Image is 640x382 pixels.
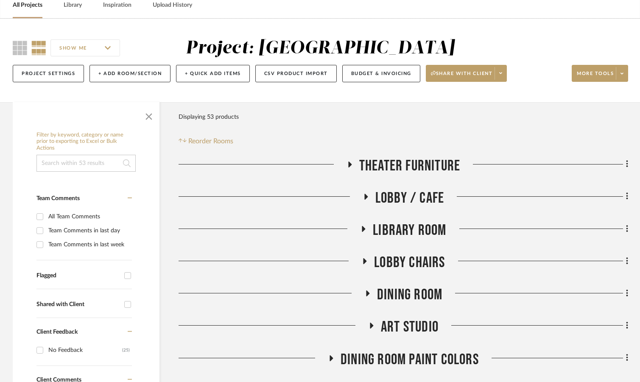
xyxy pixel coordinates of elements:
input: Search within 53 results [36,155,136,172]
button: Project Settings [13,65,84,82]
span: Lobby / Cafe [375,189,444,207]
div: All Team Comments [48,210,130,223]
span: Reorder Rooms [188,136,233,146]
button: + Quick Add Items [176,65,250,82]
div: Team Comments in last day [48,224,130,237]
span: Dining Room [377,286,442,304]
span: Team Comments [36,195,80,201]
button: Close [140,106,157,123]
button: Reorder Rooms [179,136,233,146]
span: Art Studio [381,318,439,336]
button: CSV Product Import [255,65,337,82]
div: Project: [GEOGRAPHIC_DATA] [186,39,455,57]
div: (25) [122,343,130,357]
span: More tools [577,70,614,83]
div: Flagged [36,272,120,279]
button: More tools [572,65,628,82]
span: Dining Room Paint Colors [341,351,479,369]
span: Client Feedback [36,329,78,335]
div: Team Comments in last week [48,238,130,251]
span: Library Room [373,221,446,240]
div: Displaying 53 products [179,109,239,125]
div: Shared with Client [36,301,120,308]
button: Share with client [426,65,507,82]
div: No Feedback [48,343,122,357]
span: Theater Furniture [359,157,460,175]
h6: Filter by keyword, category or name prior to exporting to Excel or Bulk Actions [36,132,136,152]
button: Budget & Invoicing [342,65,420,82]
span: Lobby Chairs [374,254,445,272]
button: + Add Room/Section [89,65,170,82]
span: Share with client [431,70,493,83]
